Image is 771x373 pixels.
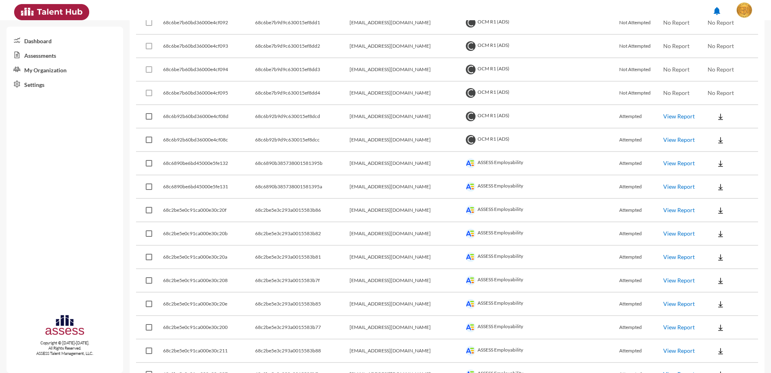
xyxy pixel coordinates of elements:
[619,222,664,246] td: Attempted
[255,175,350,199] td: 68c6890b385738001581395a
[350,316,463,339] td: [EMAIL_ADDRESS][DOMAIN_NAME]
[255,222,350,246] td: 68c2be5e3c293a0015583b82
[350,35,463,58] td: [EMAIL_ADDRESS][DOMAIN_NAME]
[350,152,463,175] td: [EMAIL_ADDRESS][DOMAIN_NAME]
[464,246,619,269] td: ASSESS Employability
[464,222,619,246] td: ASSESS Employability
[255,129,350,152] td: 68c6b92b9d9c630015ef8dcc
[163,269,255,293] td: 68c2be5e0c91ca000e30c208
[619,82,664,105] td: Not Attempted
[708,66,734,73] span: No Report
[708,42,734,49] span: No Report
[163,82,255,105] td: 68c6be7b60bd36000e4cf095
[6,62,123,77] a: My Organization
[350,11,463,35] td: [EMAIL_ADDRESS][DOMAIN_NAME]
[255,316,350,339] td: 68c2be5e3c293a0015583b77
[663,347,695,354] a: View Report
[163,35,255,58] td: 68c6be7b60bd36000e4cf093
[255,58,350,82] td: 68c6be7b9d9c630015ef8dd3
[663,253,695,260] a: View Report
[163,246,255,269] td: 68c2be5e0c91ca000e30c20a
[619,293,664,316] td: Attempted
[255,105,350,129] td: 68c6b92b9d9c630015ef8dcd
[255,269,350,293] td: 68c2be5e3c293a0015583b7f
[6,48,123,62] a: Assessments
[163,316,255,339] td: 68c2be5e0c91ca000e30c200
[708,19,734,26] span: No Report
[163,293,255,316] td: 68c2be5e0c91ca000e30c20e
[464,35,619,58] td: OCM R1 (ADS)
[163,222,255,246] td: 68c2be5e0c91ca000e30c20b
[464,58,619,82] td: OCM R1 (ADS)
[619,58,664,82] td: Not Attempted
[708,89,734,96] span: No Report
[663,300,695,307] a: View Report
[663,277,695,284] a: View Report
[163,175,255,199] td: 68c6890be6bd45000e5fe131
[255,35,350,58] td: 68c6be7b9d9c630015ef8dd2
[350,339,463,363] td: [EMAIL_ADDRESS][DOMAIN_NAME]
[619,269,664,293] td: Attempted
[6,340,123,356] p: Copyright © [DATE]-[DATE]. All Rights Reserved. ASSESS Talent Management, LLC.
[163,11,255,35] td: 68c6be7b60bd36000e4cf092
[663,42,689,49] span: No Report
[464,11,619,35] td: OCM R1 (ADS)
[6,77,123,91] a: Settings
[255,246,350,269] td: 68c2be5e3c293a0015583b81
[619,105,664,129] td: Attempted
[464,316,619,339] td: ASSESS Employability
[255,339,350,363] td: 68c2be5e3c293a0015583b88
[663,89,689,96] span: No Report
[663,19,689,26] span: No Report
[663,183,695,190] a: View Report
[464,105,619,129] td: OCM R1 (ADS)
[350,58,463,82] td: [EMAIL_ADDRESS][DOMAIN_NAME]
[619,246,664,269] td: Attempted
[163,199,255,222] td: 68c2be5e0c91ca000e30c20f
[663,324,695,331] a: View Report
[619,35,664,58] td: Not Attempted
[350,269,463,293] td: [EMAIL_ADDRESS][DOMAIN_NAME]
[255,199,350,222] td: 68c2be5e3c293a0015583b86
[464,293,619,316] td: ASSESS Employability
[255,152,350,175] td: 68c6890b385738001581395b
[619,339,664,363] td: Attempted
[350,82,463,105] td: [EMAIL_ADDRESS][DOMAIN_NAME]
[464,152,619,175] td: ASSESS Employability
[619,152,664,175] td: Attempted
[44,314,85,339] img: assesscompany-logo.png
[464,129,619,152] td: OCM R1 (ADS)
[619,316,664,339] td: Attempted
[350,129,463,152] td: [EMAIL_ADDRESS][DOMAIN_NAME]
[464,175,619,199] td: ASSESS Employability
[6,33,123,48] a: Dashboard
[464,82,619,105] td: OCM R1 (ADS)
[350,222,463,246] td: [EMAIL_ADDRESS][DOMAIN_NAME]
[163,105,255,129] td: 68c6b92b60bd36000e4cf08d
[350,293,463,316] td: [EMAIL_ADDRESS][DOMAIN_NAME]
[163,152,255,175] td: 68c6890be6bd45000e5fe132
[663,136,695,143] a: View Report
[255,82,350,105] td: 68c6be7b9d9c630015ef8dd4
[663,230,695,237] a: View Report
[163,339,255,363] td: 68c2be5e0c91ca000e30c211
[464,339,619,363] td: ASSESS Employability
[163,58,255,82] td: 68c6be7b60bd36000e4cf094
[350,246,463,269] td: [EMAIL_ADDRESS][DOMAIN_NAME]
[350,199,463,222] td: [EMAIL_ADDRESS][DOMAIN_NAME]
[350,105,463,129] td: [EMAIL_ADDRESS][DOMAIN_NAME]
[619,175,664,199] td: Attempted
[464,199,619,222] td: ASSESS Employability
[163,129,255,152] td: 68c6b92b60bd36000e4cf08c
[350,175,463,199] td: [EMAIL_ADDRESS][DOMAIN_NAME]
[619,199,664,222] td: Attempted
[663,113,695,120] a: View Report
[255,293,350,316] td: 68c2be5e3c293a0015583b85
[619,129,664,152] td: Attempted
[619,11,664,35] td: Not Attempted
[255,11,350,35] td: 68c6be7b9d9c630015ef8dd1
[663,160,695,166] a: View Report
[663,207,695,213] a: View Report
[663,66,689,73] span: No Report
[464,269,619,293] td: ASSESS Employability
